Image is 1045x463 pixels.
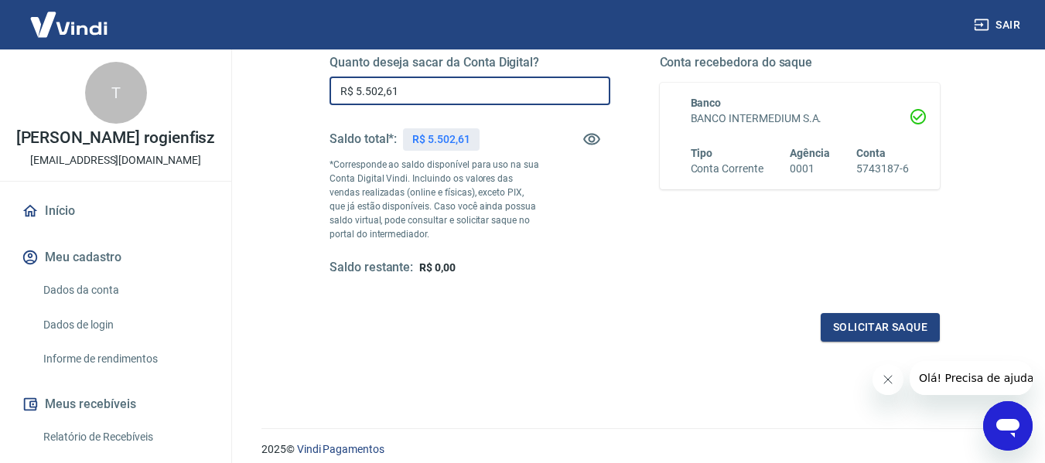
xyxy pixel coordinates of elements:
[19,387,213,421] button: Meus recebíveis
[691,161,763,177] h6: Conta Corrente
[37,343,213,375] a: Informe de rendimentos
[37,421,213,453] a: Relatório de Recebíveis
[419,261,456,274] span: R$ 0,00
[873,364,903,395] iframe: Fechar mensagem
[19,240,213,274] button: Meu cadastro
[983,401,1033,451] iframe: Botão para abrir a janela de mensagens
[330,55,610,70] h5: Quanto deseja sacar da Conta Digital?
[856,161,909,177] h6: 5743187-6
[691,111,910,127] h6: BANCO INTERMEDIUM S.A.
[85,62,147,124] div: T
[790,147,830,159] span: Agência
[19,1,119,48] img: Vindi
[9,11,130,23] span: Olá! Precisa de ajuda?
[37,309,213,341] a: Dados de login
[37,274,213,306] a: Dados da conta
[971,11,1026,39] button: Sair
[16,130,216,146] p: [PERSON_NAME] rogienfisz
[330,260,413,276] h5: Saldo restante:
[910,361,1033,395] iframe: Mensagem da empresa
[297,443,384,455] a: Vindi Pagamentos
[30,152,201,169] p: [EMAIL_ADDRESS][DOMAIN_NAME]
[261,441,1008,458] p: 2025 ©
[330,158,540,241] p: *Corresponde ao saldo disponível para uso na sua Conta Digital Vindi. Incluindo os valores das ve...
[790,161,830,177] h6: 0001
[19,194,213,228] a: Início
[691,97,722,109] span: Banco
[856,147,886,159] span: Conta
[821,313,940,342] button: Solicitar saque
[691,147,713,159] span: Tipo
[660,55,941,70] h5: Conta recebedora do saque
[330,131,397,147] h5: Saldo total*:
[412,131,470,148] p: R$ 5.502,61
